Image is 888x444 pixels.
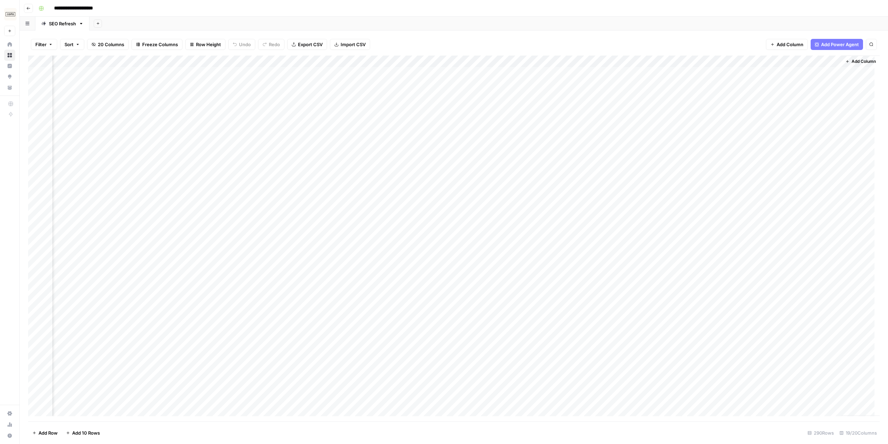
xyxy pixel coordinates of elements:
[4,430,15,441] button: Help + Support
[131,39,182,50] button: Freeze Columns
[185,39,225,50] button: Row Height
[65,41,74,48] span: Sort
[837,427,880,438] div: 19/20 Columns
[31,39,57,50] button: Filter
[4,50,15,61] a: Browse
[341,41,366,48] span: Import CSV
[852,58,876,65] span: Add Column
[142,41,178,48] span: Freeze Columns
[60,39,84,50] button: Sort
[49,20,76,27] div: SEO Refresh
[821,41,859,48] span: Add Power Agent
[805,427,837,438] div: 290 Rows
[298,41,323,48] span: Export CSV
[35,41,46,48] span: Filter
[39,429,58,436] span: Add Row
[35,17,89,31] a: SEO Refresh
[811,39,863,50] button: Add Power Agent
[239,41,251,48] span: Undo
[4,60,15,72] a: Insights
[228,39,255,50] button: Undo
[4,82,15,93] a: Your Data
[843,57,879,66] button: Add Column
[28,427,62,438] button: Add Row
[72,429,100,436] span: Add 10 Rows
[258,39,284,50] button: Redo
[766,39,808,50] button: Add Column
[4,6,15,23] button: Workspace: Carta
[4,8,17,20] img: Carta Logo
[269,41,280,48] span: Redo
[777,41,803,48] span: Add Column
[330,39,370,50] button: Import CSV
[4,408,15,419] a: Settings
[4,71,15,82] a: Opportunities
[4,419,15,430] a: Usage
[98,41,124,48] span: 20 Columns
[196,41,221,48] span: Row Height
[62,427,104,438] button: Add 10 Rows
[4,39,15,50] a: Home
[87,39,129,50] button: 20 Columns
[287,39,327,50] button: Export CSV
